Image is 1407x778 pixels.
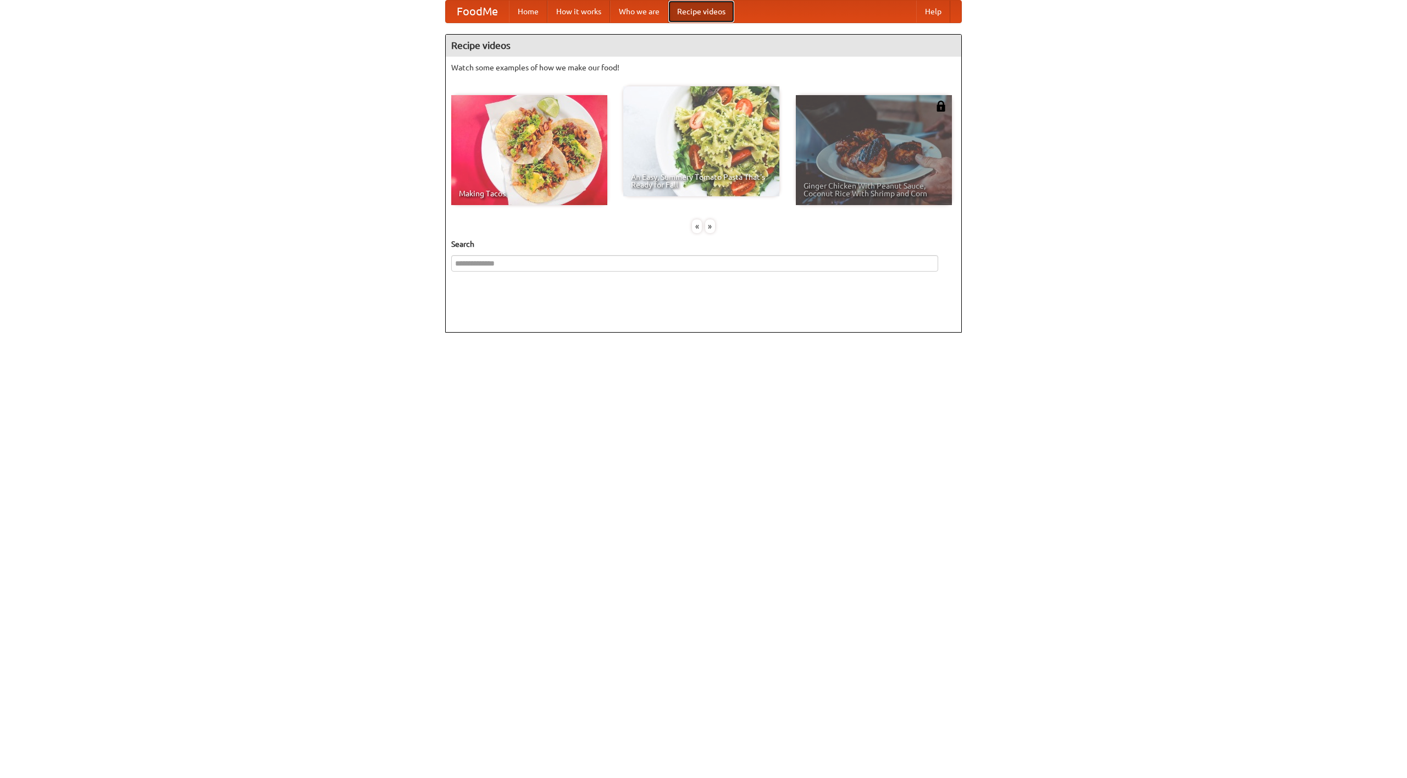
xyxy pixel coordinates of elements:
a: An Easy, Summery Tomato Pasta That's Ready for Fall [623,86,779,196]
div: » [705,219,715,233]
a: Recipe videos [668,1,734,23]
span: Making Tacos [459,190,600,197]
span: An Easy, Summery Tomato Pasta That's Ready for Fall [631,173,772,189]
div: « [692,219,702,233]
a: How it works [547,1,610,23]
img: 483408.png [935,101,946,112]
a: Home [509,1,547,23]
a: FoodMe [446,1,509,23]
h4: Recipe videos [446,35,961,57]
a: Help [916,1,950,23]
a: Who we are [610,1,668,23]
h5: Search [451,239,956,250]
p: Watch some examples of how we make our food! [451,62,956,73]
a: Making Tacos [451,95,607,205]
